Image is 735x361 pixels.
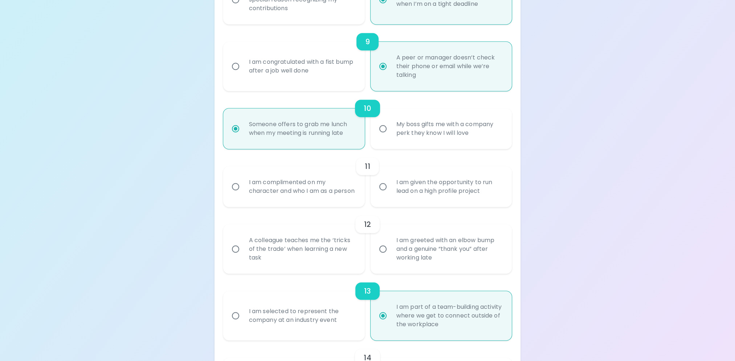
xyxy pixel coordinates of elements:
div: My boss gifts me with a company perk they know I will love [391,111,508,146]
div: I am complimented on my character and who I am as a person [243,169,361,204]
h6: 10 [364,103,371,114]
h6: 13 [364,285,371,297]
div: choice-group-check [223,207,512,274]
div: I am given the opportunity to run lead on a high profile project [391,169,508,204]
div: A peer or manager doesn’t check their phone or email while we’re talking [391,45,508,88]
div: Someone offers to grab me lunch when my meeting is running late [243,111,361,146]
div: A colleague teaches me the ‘tricks of the trade’ when learning a new task [243,227,361,271]
div: choice-group-check [223,149,512,207]
div: I am part of a team-building activity where we get to connect outside of the workplace [391,294,508,337]
div: choice-group-check [223,91,512,149]
div: I am greeted with an elbow bump and a genuine “thank you” after working late [391,227,508,271]
div: I am selected to represent the company at an industry event [243,298,361,333]
h6: 11 [365,161,370,172]
h6: 12 [364,219,371,230]
div: I am congratulated with a fist bump after a job well done [243,49,361,84]
div: choice-group-check [223,274,512,340]
h6: 9 [365,36,370,47]
div: choice-group-check [223,24,512,91]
